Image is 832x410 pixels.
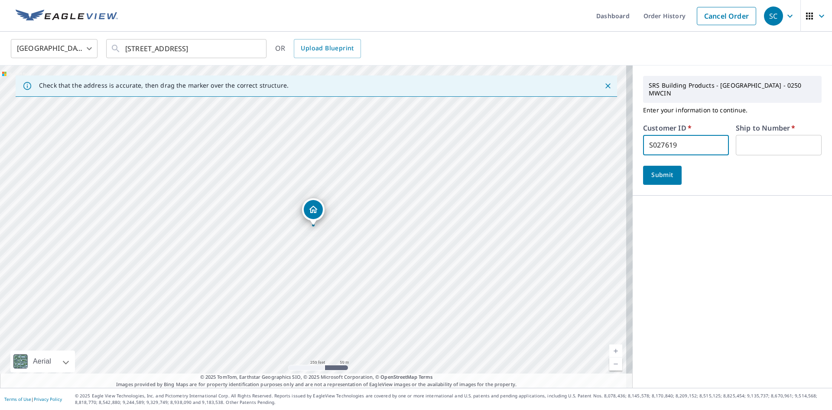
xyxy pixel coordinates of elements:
[602,80,614,92] button: Close
[275,39,361,58] div: OR
[302,198,325,225] div: Dropped pin, building 1, Residential property, 47 Oakey Ave Greendale, IN 47025
[10,351,75,372] div: Aerial
[125,36,249,61] input: Search by address or latitude-longitude
[11,36,97,61] div: [GEOGRAPHIC_DATA]
[736,125,795,131] label: Ship to Number
[380,374,417,380] a: OpenStreetMap
[650,170,675,180] span: Submit
[4,396,31,402] a: Terms of Use
[645,78,819,101] p: SRS Building Products - [GEOGRAPHIC_DATA] - 0250 MWCIN
[75,393,828,406] p: © 2025 Eagle View Technologies, Inc. and Pictometry International Corp. All Rights Reserved. Repo...
[200,374,433,381] span: © 2025 TomTom, Earthstar Geographics SIO, © 2025 Microsoft Corporation, ©
[643,166,682,185] button: Submit
[301,43,354,54] span: Upload Blueprint
[764,7,783,26] div: SC
[609,344,622,358] a: Current Level 17, Zoom In
[39,82,289,89] p: Check that the address is accurate, then drag the marker over the correct structure.
[30,351,54,372] div: Aerial
[697,7,756,25] a: Cancel Order
[643,103,822,118] p: Enter your information to continue.
[294,39,361,58] a: Upload Blueprint
[609,358,622,371] a: Current Level 17, Zoom Out
[419,374,433,380] a: Terms
[643,125,692,131] label: Customer ID
[4,397,62,402] p: |
[16,10,118,23] img: EV Logo
[34,396,62,402] a: Privacy Policy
